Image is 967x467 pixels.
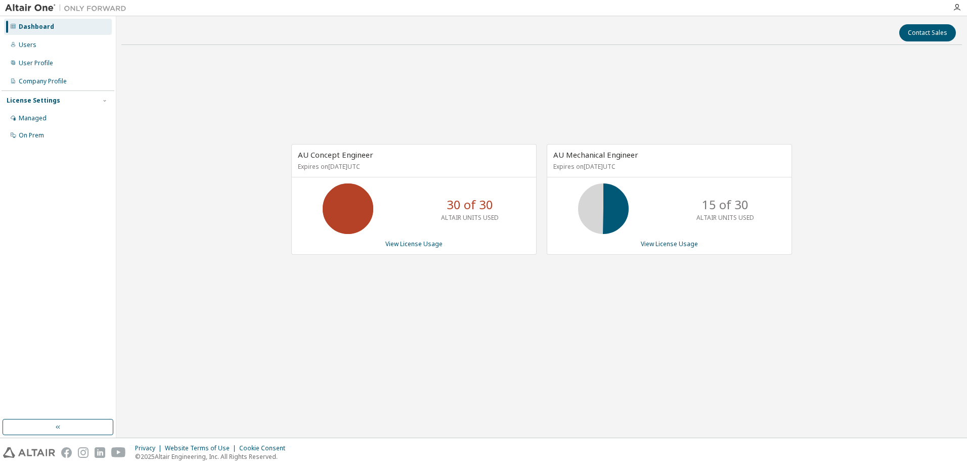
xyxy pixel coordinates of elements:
span: AU Concept Engineer [298,150,373,160]
div: License Settings [7,97,60,105]
div: Privacy [135,444,165,452]
a: View License Usage [385,240,443,248]
div: User Profile [19,59,53,67]
div: Company Profile [19,77,67,85]
button: Contact Sales [899,24,956,41]
div: On Prem [19,131,44,139]
div: Users [19,41,36,49]
div: Website Terms of Use [165,444,239,452]
p: 30 of 30 [447,196,493,213]
img: facebook.svg [61,447,72,458]
p: Expires on [DATE] UTC [553,162,783,171]
img: altair_logo.svg [3,447,55,458]
p: ALTAIR UNITS USED [441,213,499,222]
a: View License Usage [641,240,698,248]
img: youtube.svg [111,447,126,458]
p: 15 of 30 [702,196,749,213]
p: ALTAIR UNITS USED [696,213,754,222]
div: Dashboard [19,23,54,31]
div: Managed [19,114,47,122]
span: AU Mechanical Engineer [553,150,638,160]
img: Altair One [5,3,131,13]
p: Expires on [DATE] UTC [298,162,528,171]
div: Cookie Consent [239,444,291,452]
img: instagram.svg [78,447,89,458]
p: © 2025 Altair Engineering, Inc. All Rights Reserved. [135,452,291,461]
img: linkedin.svg [95,447,105,458]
